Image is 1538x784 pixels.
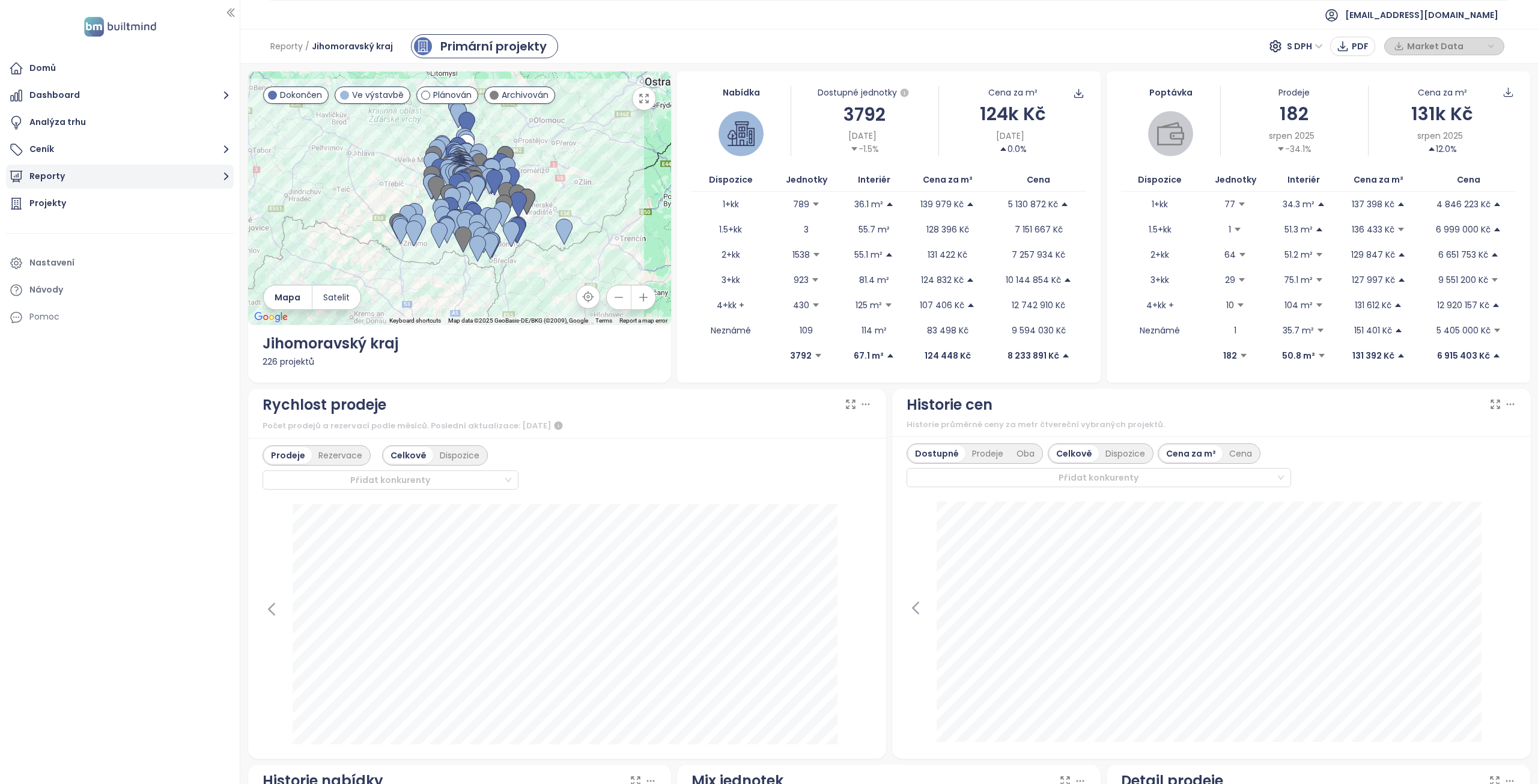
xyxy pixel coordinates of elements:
p: 131 392 Kč [1352,349,1394,362]
p: 128 396 Kč [926,223,969,236]
span: Archivován [502,88,549,102]
p: 182 [1223,349,1237,362]
p: 136 433 Kč [1352,223,1394,236]
span: caret-down [884,301,893,309]
div: Poptávka [1121,86,1220,99]
div: Pomoc [29,309,59,324]
th: Cena za m² [1336,168,1421,192]
p: 6 651 753 Kč [1438,248,1488,261]
div: Celkově [384,447,433,464]
p: 107 406 Kč [920,299,964,312]
td: 4+kk + [1121,293,1199,318]
th: Interiér [843,168,905,192]
span: Plánován [433,88,472,102]
a: Terms (opens in new tab) [595,317,612,324]
p: 1 [1234,324,1236,337]
div: Primární projekty [440,37,547,55]
span: Map data ©2025 GeoBasis-DE/BKG (©2009), Google [448,317,588,324]
span: caret-down [814,351,822,360]
span: caret-down [1238,251,1247,259]
a: Projekty [6,192,234,216]
button: Satelit [312,285,360,309]
img: Google [251,309,291,325]
span: caret-down [812,301,820,309]
p: 51.3 m² [1284,223,1313,236]
a: Report a map error [619,317,667,324]
div: Rezervace [312,447,369,464]
div: 226 projektů [263,355,657,368]
span: caret-up [966,200,974,208]
span: caret-up [1492,301,1500,309]
p: 6 915 403 Kč [1437,349,1490,362]
p: 6 999 000 Kč [1436,223,1491,236]
p: 789 [793,198,809,211]
p: 151 401 Kč [1354,324,1392,337]
img: house [728,120,755,147]
div: -34.1% [1277,142,1312,156]
span: caret-up [1397,351,1405,360]
p: 139 979 Kč [920,198,964,211]
p: 131 422 Kč [928,248,967,261]
div: Dispozice [433,447,486,464]
div: Projekty [29,196,66,211]
p: 9 551 200 Kč [1438,273,1488,287]
p: 5 405 000 Kč [1436,324,1491,337]
span: srpen 2025 [1269,129,1315,142]
p: 4 846 223 Kč [1436,198,1491,211]
td: 2+kk [1121,242,1199,267]
div: Cena za m² [988,86,1038,99]
span: caret-down [1318,351,1326,360]
span: caret-down [1238,200,1246,208]
div: Pomoc [6,305,234,329]
div: button [1391,37,1498,55]
span: [DATE] [848,129,877,142]
p: 131 612 Kč [1355,299,1391,312]
div: Jihomoravský kraj [263,332,657,355]
span: caret-down [1277,145,1285,153]
td: 2+kk [691,242,769,267]
td: 1.5+kk [691,217,769,242]
div: Nabídka [691,86,790,99]
button: Mapa [264,285,312,309]
p: 35.7 m² [1283,324,1314,337]
p: 109 [800,324,813,337]
p: 3 [804,223,809,236]
span: caret-up [966,276,974,284]
div: 124k Kč [939,100,1086,128]
p: 125 m² [856,299,882,312]
span: caret-up [1491,251,1499,259]
span: caret-up [967,301,975,309]
span: caret-down [1315,276,1324,284]
div: Historie cen [907,394,992,416]
p: 10 [1226,299,1234,312]
span: caret-up [1427,145,1436,153]
span: [DATE] [996,129,1024,142]
span: caret-down [1238,276,1246,284]
p: 55.1 m² [854,248,883,261]
span: caret-down [812,251,821,259]
p: 124 448 Kč [925,349,971,362]
span: Mapa [275,291,300,304]
a: Open this area in Google Maps (opens a new window) [251,309,291,325]
span: caret-up [1493,225,1501,234]
span: caret-up [1397,276,1406,284]
p: 127 997 Kč [1352,273,1395,287]
td: 1+kk [1121,192,1199,217]
span: caret-up [886,200,894,208]
span: caret-down [1236,301,1245,309]
p: 104 m² [1284,299,1313,312]
p: 430 [793,299,809,312]
p: 8 233 891 Kč [1008,349,1059,362]
p: 5 130 872 Kč [1008,198,1058,211]
p: 124 832 Kč [921,273,964,287]
a: Analýza trhu [6,111,234,135]
span: caret-up [1062,351,1070,360]
span: caret-down [811,276,819,284]
p: 36.1 m² [854,198,883,211]
p: 55.7 m² [859,223,890,236]
span: caret-up [1060,200,1069,208]
p: 81.4 m² [859,273,889,287]
span: Satelit [323,291,350,304]
span: caret-down [1315,251,1324,259]
td: Neznámé [691,318,769,343]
